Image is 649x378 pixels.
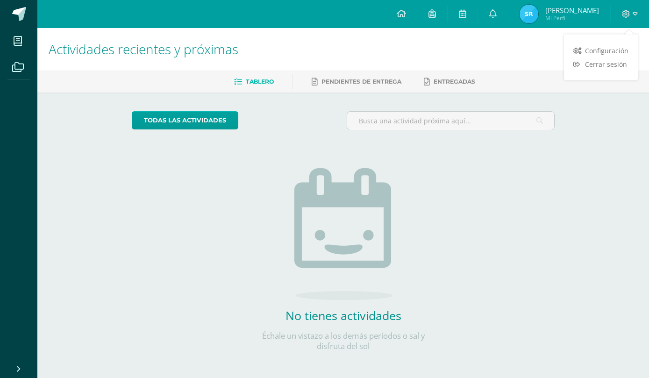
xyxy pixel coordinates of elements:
[49,40,238,58] span: Actividades recientes y próximas
[585,46,628,55] span: Configuración
[294,168,392,300] img: no_activities.png
[545,6,599,15] span: [PERSON_NAME]
[312,74,401,89] a: Pendientes de entrega
[585,60,627,69] span: Cerrar sesión
[520,5,538,23] img: e25d297b620beef964f3d33d549366c2.png
[250,307,437,323] h2: No tienes actividades
[424,74,475,89] a: Entregadas
[132,111,238,129] a: todas las Actividades
[246,78,274,85] span: Tablero
[434,78,475,85] span: Entregadas
[250,331,437,351] p: Échale un vistazo a los demás períodos o sal y disfruta del sol
[564,44,638,57] a: Configuración
[321,78,401,85] span: Pendientes de entrega
[347,112,554,130] input: Busca una actividad próxima aquí...
[545,14,599,22] span: Mi Perfil
[564,57,638,71] a: Cerrar sesión
[234,74,274,89] a: Tablero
